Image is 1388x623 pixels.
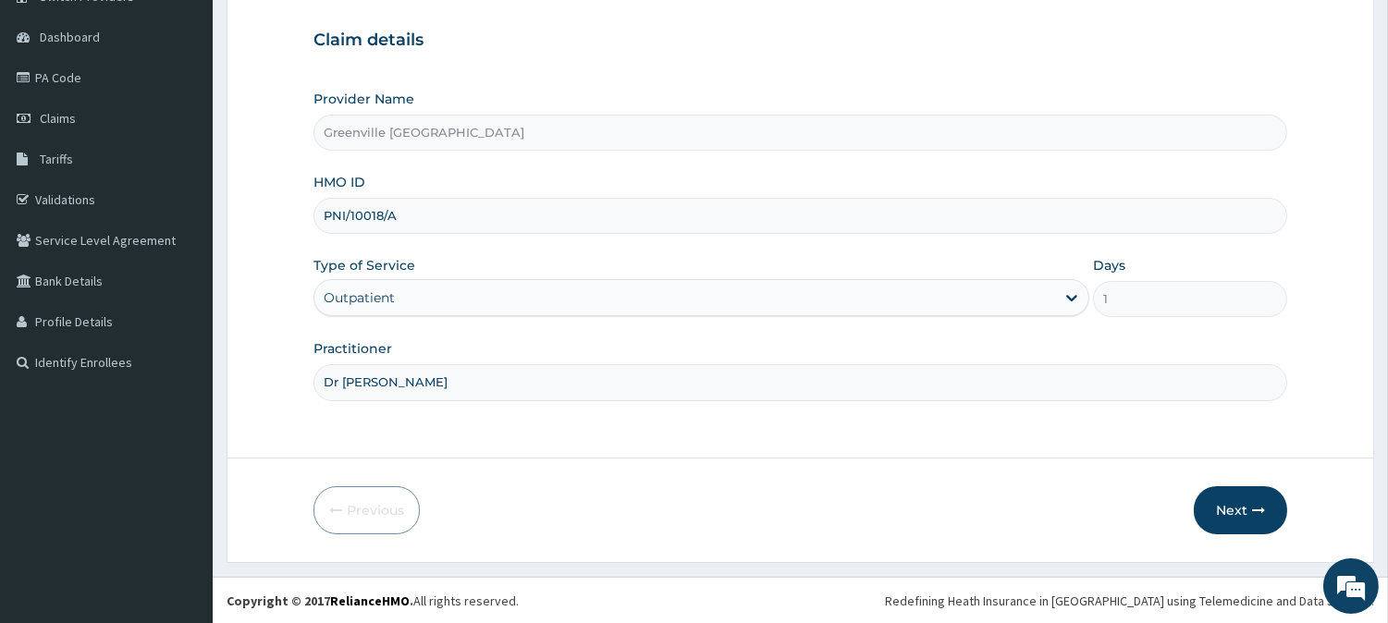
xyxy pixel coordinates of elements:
[885,592,1374,610] div: Redefining Heath Insurance in [GEOGRAPHIC_DATA] using Telemedicine and Data Science!
[1194,486,1287,534] button: Next
[107,191,255,378] span: We're online!
[227,592,413,609] strong: Copyright © 2017 .
[40,151,73,167] span: Tariffs
[313,339,392,358] label: Practitioner
[313,256,415,275] label: Type of Service
[330,592,410,609] a: RelianceHMO
[313,198,1287,234] input: Enter HMO ID
[1093,256,1125,275] label: Days
[313,31,1287,51] h3: Claim details
[34,92,75,139] img: d_794563401_company_1708531726252_794563401
[96,104,311,128] div: Chat with us now
[313,90,414,108] label: Provider Name
[313,364,1287,400] input: Enter Name
[303,9,348,54] div: Minimize live chat window
[313,486,420,534] button: Previous
[40,110,76,127] span: Claims
[40,29,100,45] span: Dashboard
[324,288,395,307] div: Outpatient
[9,421,352,486] textarea: Type your message and hit 'Enter'
[313,173,365,191] label: HMO ID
